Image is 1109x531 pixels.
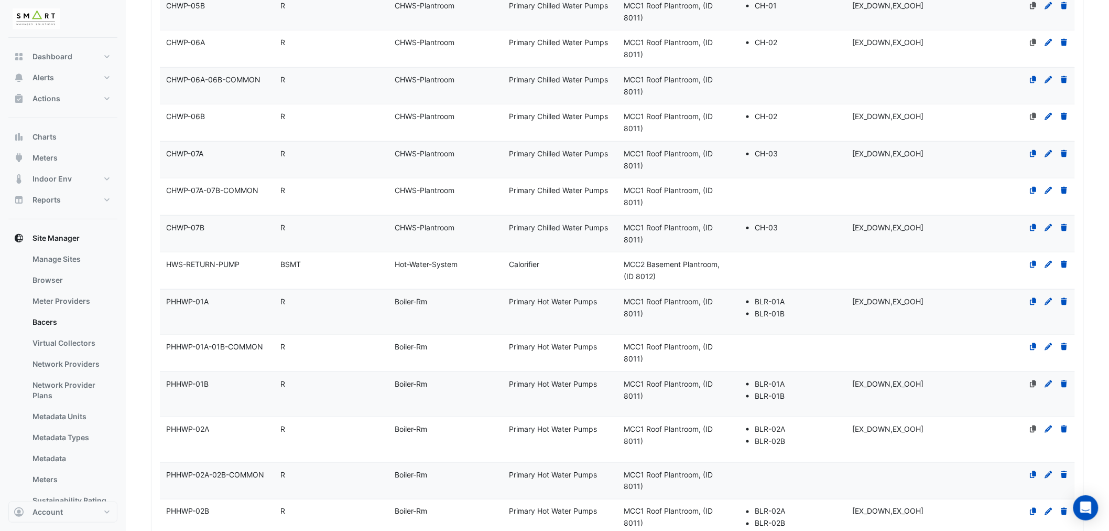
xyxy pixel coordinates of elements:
[624,507,713,528] span: MCC1 Roof Plantroom, (ID 8011)
[624,260,720,281] span: MCC2 Basement Plantroom, (ID 8012)
[166,260,240,269] span: HWS-RETURN-PUMP
[624,38,713,59] span: MCC1 Roof Plantroom, (ID 8011)
[509,379,597,388] span: Primary Hot Water Pumps
[1060,297,1069,306] a: Delete
[32,195,61,205] span: Reports
[32,72,54,83] span: Alerts
[1044,149,1053,158] a: Edit
[509,260,540,269] span: Calorifier
[280,424,285,433] span: R
[166,75,260,84] span: CHWP-06A-06B-COMMON
[624,342,713,363] span: MCC1 Roof Plantroom, (ID 8011)
[624,149,713,170] span: MCC1 Roof Plantroom, (ID 8011)
[1029,186,1038,195] a: Clone Equipment
[280,112,285,121] span: R
[1060,507,1069,516] a: Delete
[1060,149,1069,158] a: Delete
[395,470,428,479] span: Boiler-Rm
[13,8,60,29] img: Company Logo
[1029,470,1038,479] a: Clone Equipment
[1044,223,1053,232] a: Edit
[24,312,117,333] a: Bacers
[1060,1,1069,10] a: Delete
[1029,223,1038,232] a: Clone Equipment
[24,406,117,427] a: Metadata Units
[14,174,24,184] app-icon: Indoor Env
[853,38,924,47] span: [EX_DOWN,EX_OOH]
[1044,1,1053,10] a: Edit
[280,149,285,158] span: R
[1029,342,1038,351] a: Clone Equipment
[853,507,924,516] span: [EX_DOWN,EX_OOH]
[395,424,428,433] span: Boiler-Rm
[395,112,455,121] span: CHWS-Plantroom
[280,38,285,47] span: R
[624,112,713,133] span: MCC1 Roof Plantroom, (ID 8011)
[1029,260,1038,269] a: Clone Equipment
[1073,495,1099,521] div: Open Intercom Messenger
[32,507,63,517] span: Account
[1029,149,1038,158] a: Clone Equipment
[624,424,713,445] span: MCC1 Roof Plantroom, (ID 8011)
[1060,470,1069,479] a: Delete
[24,249,117,270] a: Manage Sites
[755,296,840,308] li: BLR-01A
[8,147,117,168] button: Meters
[24,333,117,354] a: Virtual Collectors
[1044,38,1053,47] a: Edit
[1044,112,1053,121] a: Edit
[395,379,428,388] span: Boiler-Rm
[8,189,117,210] button: Reports
[166,379,209,388] span: PHHWP-01B
[1044,186,1053,195] a: Edit
[853,297,924,306] span: [EX_DOWN,EX_OOH]
[624,1,713,22] span: MCC1 Roof Plantroom, (ID 8011)
[166,112,205,121] span: CHWP-06B
[1029,379,1038,388] a: No favourites defined
[14,93,24,104] app-icon: Actions
[509,112,608,121] span: Primary Chilled Water Pumps
[509,186,608,195] span: Primary Chilled Water Pumps
[755,436,840,448] li: BLR-02B
[280,223,285,232] span: R
[8,126,117,147] button: Charts
[280,75,285,84] span: R
[1060,424,1069,433] a: Delete
[853,379,924,388] span: [EX_DOWN,EX_OOH]
[280,1,285,10] span: R
[8,67,117,88] button: Alerts
[509,342,597,351] span: Primary Hot Water Pumps
[755,37,840,49] li: CH-02
[24,354,117,375] a: Network Providers
[280,470,285,479] span: R
[166,470,264,479] span: PHHWP-02A-02B-COMMON
[1060,379,1069,388] a: Delete
[509,1,608,10] span: Primary Chilled Water Pumps
[1060,260,1069,269] a: Delete
[624,75,713,96] span: MCC1 Roof Plantroom, (ID 8011)
[24,291,117,312] a: Meter Providers
[166,186,258,195] span: CHWP-07A-07B-COMMON
[8,46,117,67] button: Dashboard
[32,153,58,163] span: Meters
[32,132,57,142] span: Charts
[509,223,608,232] span: Primary Chilled Water Pumps
[509,470,597,479] span: Primary Hot Water Pumps
[280,260,301,269] span: BSMT
[624,379,713,400] span: MCC1 Roof Plantroom, (ID 8011)
[509,38,608,47] span: Primary Chilled Water Pumps
[32,233,80,243] span: Site Manager
[1029,75,1038,84] a: Clone Equipment
[14,51,24,62] app-icon: Dashboard
[24,427,117,448] a: Metadata Types
[280,342,285,351] span: R
[24,469,117,490] a: Meters
[280,379,285,388] span: R
[1060,112,1069,121] a: Delete
[32,51,72,62] span: Dashboard
[1029,38,1038,47] a: No favourites defined
[166,149,203,158] span: CHWP-07A
[32,93,60,104] span: Actions
[624,223,713,244] span: MCC1 Roof Plantroom, (ID 8011)
[14,132,24,142] app-icon: Charts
